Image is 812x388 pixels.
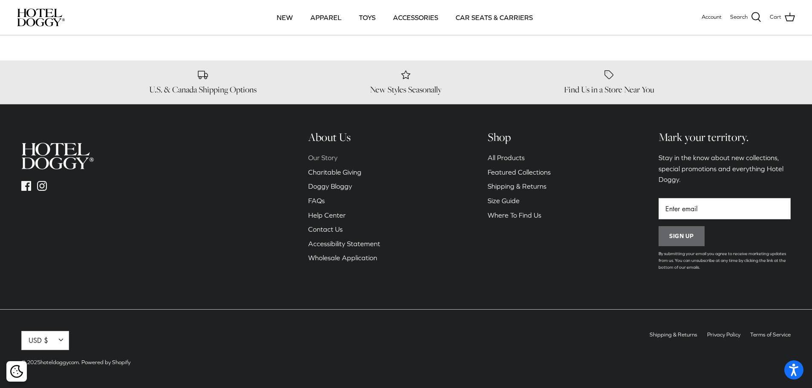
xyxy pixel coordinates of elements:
a: Charitable Giving [308,168,361,176]
a: APPAREL [303,3,349,32]
h6: New Styles Seasonally [311,84,501,95]
a: Size Guide [488,197,520,204]
a: CAR SEATS & CARRIERS [448,3,540,32]
a: NEW [269,3,301,32]
a: Contact Us [308,225,343,233]
a: Shipping & Returns [650,331,697,338]
a: Accessibility Statement [308,240,380,247]
div: Cookie policy [6,361,27,382]
a: Doggy Bloggy [308,182,352,190]
a: TOYS [351,3,383,32]
a: Where To Find Us [488,211,541,219]
p: Stay in the know about new collections, special promotions and everything Hotel Doggy. [659,152,791,185]
img: hoteldoggycom [21,143,94,170]
a: hoteldoggycom [40,359,79,365]
a: Find Us in a Store Near You [514,69,705,95]
a: Instagram [37,181,47,191]
div: Primary navigation [127,3,683,32]
span: © 2025 . [21,359,80,365]
a: Our Story [308,154,338,161]
span: Account [702,14,722,20]
a: U.S. & Canada Shipping Options [108,69,298,95]
input: Email [659,198,791,219]
a: Account [702,13,722,22]
a: Powered by Shopify [81,359,130,365]
p: By submitting your email you agree to receive marketing updates from us. You can unsubscribe at a... [659,250,791,271]
h6: U.S. & Canada Shipping Options [108,84,298,95]
img: Cookie policy [10,365,23,378]
a: ACCESSORIES [385,3,446,32]
a: Featured Collections [488,168,551,176]
button: USD $ [21,331,69,350]
div: Secondary navigation [479,130,559,280]
span: Search [730,13,748,22]
a: Shipping & Returns [488,182,546,190]
img: hoteldoggycom [17,9,65,26]
button: Cookie policy [9,364,24,379]
h6: Mark your territory. [659,130,791,144]
div: Secondary navigation [300,130,389,280]
a: Facebook [21,181,31,191]
h6: Shop [488,130,551,144]
span: Cart [770,13,781,22]
button: Sign up [659,226,705,247]
h6: Find Us in a Store Near You [514,84,705,95]
a: Search [730,12,761,23]
a: All Products [488,154,525,161]
a: Privacy Policy [707,331,740,338]
h6: About Us [308,130,380,144]
a: Help Center [308,211,346,219]
a: Terms of Service [750,331,791,338]
ul: Secondary navigation [645,331,795,343]
a: Wholesale Application [308,254,377,262]
a: FAQs [308,197,325,204]
a: Cart [770,12,795,23]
